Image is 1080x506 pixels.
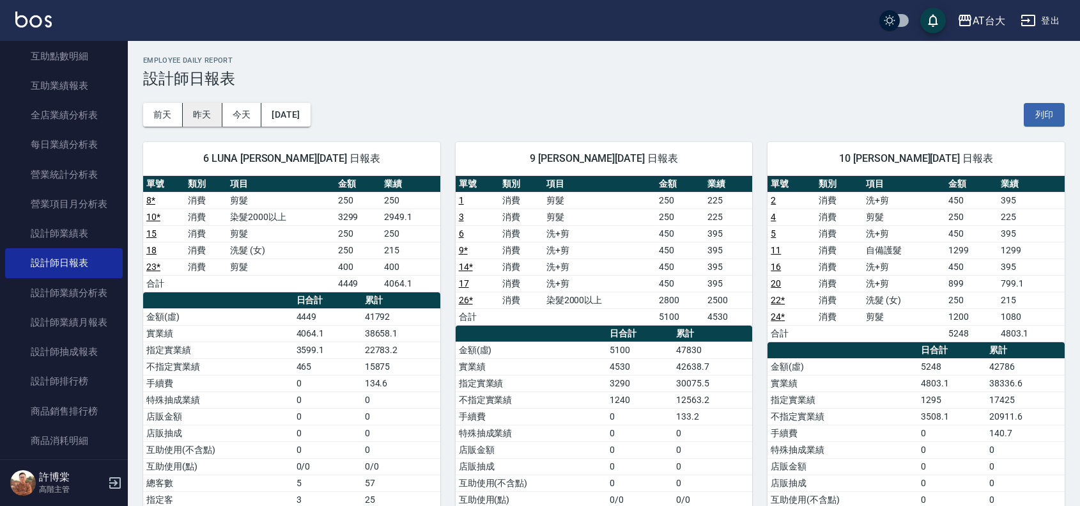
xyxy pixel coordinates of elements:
[456,342,606,358] td: 金額(虛)
[143,275,185,292] td: 合計
[998,308,1065,325] td: 1080
[704,258,753,275] td: 395
[499,292,543,308] td: 消費
[606,391,673,408] td: 1240
[183,103,222,127] button: 昨天
[973,13,1005,29] div: AT台大
[606,342,673,358] td: 5100
[381,275,440,292] td: 4064.1
[768,176,815,193] th: 單號
[704,308,753,325] td: 4530
[293,425,362,441] td: 0
[459,278,469,289] a: 17
[945,325,998,342] td: 5248
[656,242,704,258] td: 450
[227,258,335,275] td: 剪髮
[362,342,440,358] td: 22783.2
[704,209,753,225] td: 225
[768,391,918,408] td: 指定實業績
[863,176,945,193] th: 項目
[143,475,293,491] td: 總客數
[704,176,753,193] th: 業績
[606,458,673,475] td: 0
[5,100,123,130] a: 全店業績分析表
[456,176,500,193] th: 單號
[459,212,464,222] a: 3
[362,325,440,342] td: 38658.1
[945,192,998,209] td: 450
[362,475,440,491] td: 57
[362,391,440,408] td: 0
[362,292,440,309] th: 累計
[335,242,381,258] td: 250
[5,42,123,71] a: 互助點數明細
[293,475,362,491] td: 5
[656,192,704,209] td: 250
[863,292,945,308] td: 洗髮 (女)
[986,342,1065,359] th: 累計
[918,342,986,359] th: 日合計
[185,209,226,225] td: 消費
[673,425,752,441] td: 0
[815,176,863,193] th: 類別
[771,245,781,255] a: 11
[456,425,606,441] td: 特殊抽成業績
[1015,9,1065,33] button: 登出
[606,326,673,342] th: 日合計
[920,8,946,33] button: save
[768,458,918,475] td: 店販金額
[5,248,123,278] a: 設計師日報表
[5,308,123,337] a: 設計師業績月報表
[704,292,753,308] td: 2500
[918,375,986,391] td: 4803.1
[815,275,863,292] td: 消費
[456,375,606,391] td: 指定實業績
[998,292,1065,308] td: 215
[815,292,863,308] td: 消費
[185,258,226,275] td: 消費
[543,225,656,242] td: 洗+剪
[499,209,543,225] td: 消費
[771,262,781,272] a: 16
[673,408,752,425] td: 133.2
[656,225,704,242] td: 450
[863,275,945,292] td: 洗+剪
[673,441,752,458] td: 0
[459,228,464,239] a: 6
[543,292,656,308] td: 染髮2000以上
[815,242,863,258] td: 消費
[986,425,1065,441] td: 140.7
[863,209,945,225] td: 剪髮
[918,475,986,491] td: 0
[815,258,863,275] td: 消費
[5,367,123,396] a: 設計師排行榜
[998,176,1065,193] th: 業績
[768,325,815,342] td: 合計
[673,475,752,491] td: 0
[998,209,1065,225] td: 225
[499,176,543,193] th: 類別
[945,225,998,242] td: 450
[945,292,998,308] td: 250
[227,176,335,193] th: 項目
[704,242,753,258] td: 395
[381,176,440,193] th: 業績
[543,242,656,258] td: 洗+剪
[606,425,673,441] td: 0
[945,275,998,292] td: 899
[381,192,440,209] td: 250
[606,358,673,375] td: 4530
[918,458,986,475] td: 0
[335,225,381,242] td: 250
[543,176,656,193] th: 項目
[5,337,123,367] a: 設計師抽成報表
[381,258,440,275] td: 400
[863,258,945,275] td: 洗+剪
[5,160,123,189] a: 營業統計分析表
[456,475,606,491] td: 互助使用(不含點)
[499,275,543,292] td: 消費
[998,325,1065,342] td: 4803.1
[362,308,440,325] td: 41792
[918,408,986,425] td: 3508.1
[863,225,945,242] td: 洗+剪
